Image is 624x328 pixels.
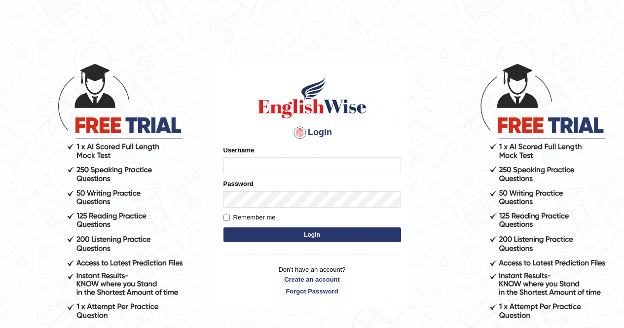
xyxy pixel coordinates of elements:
a: Forgot Password [223,287,401,296]
button: Login [223,227,401,242]
label: Remember me [223,213,276,222]
a: Create an account [223,275,401,284]
label: Username [223,146,255,155]
h4: Login [223,125,401,141]
p: Don't have an account? [223,265,401,295]
input: Remember me [223,215,230,221]
label: Password [223,179,254,188]
img: Logo of English Wise sign in for intelligent practice with AI [256,75,368,120]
